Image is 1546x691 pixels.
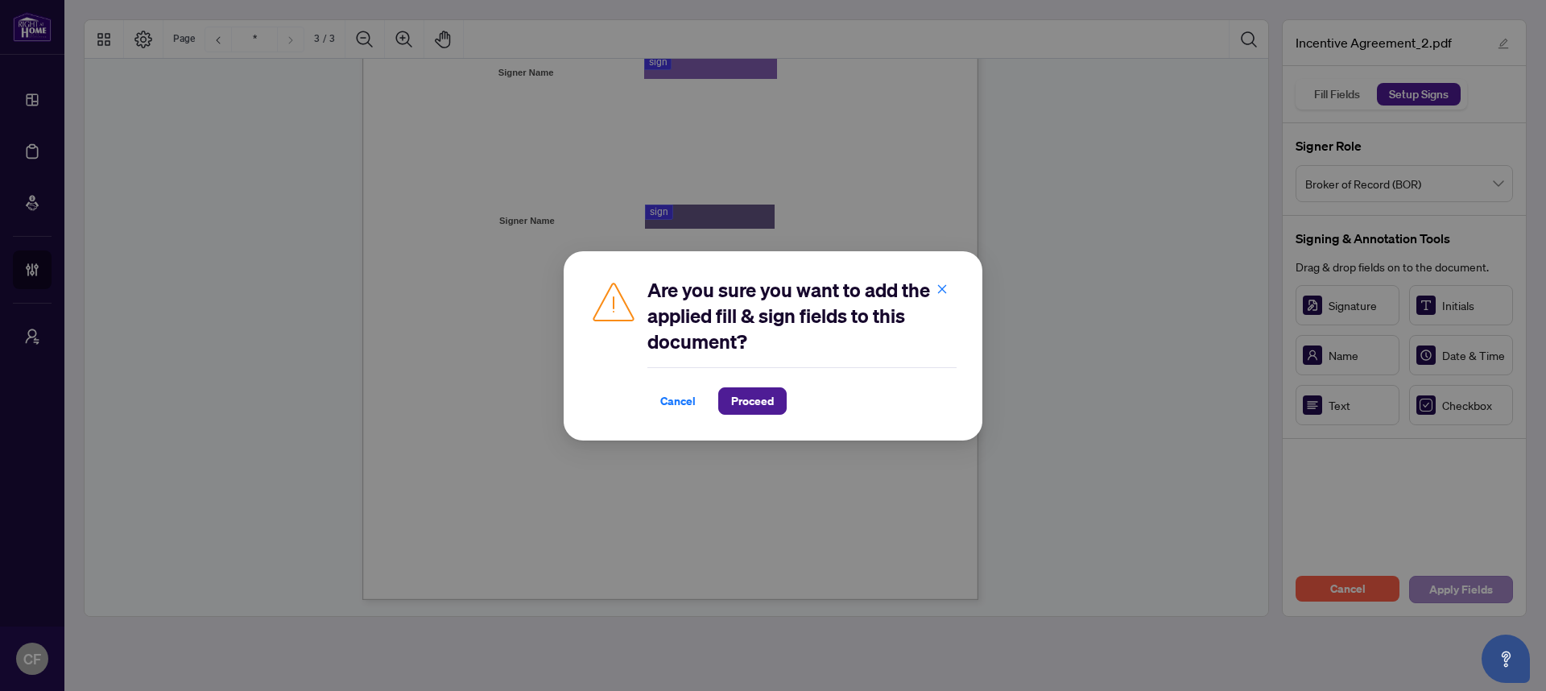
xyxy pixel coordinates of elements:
span: Proceed [731,388,774,414]
span: Cancel [660,388,696,414]
h2: Are you sure you want to add the applied fill & sign fields to this document? [647,277,957,354]
button: Open asap [1482,635,1530,683]
span: close [936,283,948,294]
button: Proceed [718,387,787,415]
button: Cancel [647,387,709,415]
